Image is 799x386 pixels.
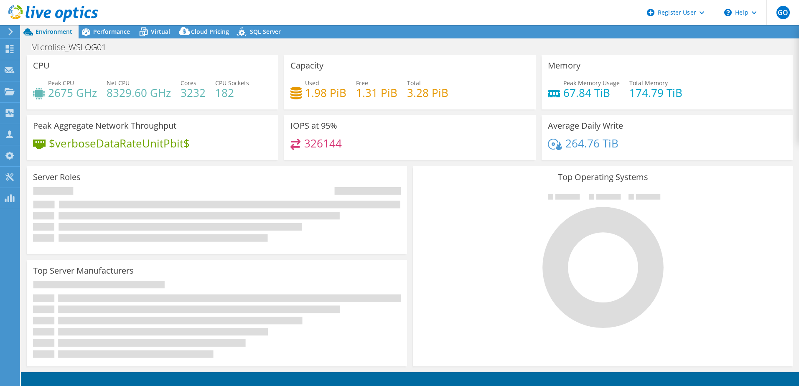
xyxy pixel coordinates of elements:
h3: CPU [33,61,50,70]
svg: \n [724,9,732,16]
h3: Top Operating Systems [419,173,787,182]
h4: 67.84 TiB [563,88,620,97]
h4: 182 [215,88,249,97]
h4: 1.31 PiB [356,88,397,97]
h3: Average Daily Write [548,121,623,130]
h4: 326144 [304,139,342,148]
span: Free [356,79,368,87]
span: Total Memory [629,79,668,87]
h3: Top Server Manufacturers [33,266,134,275]
span: Total [407,79,421,87]
h3: IOPS at 95% [290,121,337,130]
span: Peak Memory Usage [563,79,620,87]
h3: Memory [548,61,580,70]
span: Virtual [151,28,170,36]
span: GO [776,6,790,19]
h1: Microlise_WSLOG01 [27,43,119,52]
h3: Server Roles [33,173,81,182]
h4: 8329.60 GHz [107,88,171,97]
span: Used [305,79,319,87]
span: Cloud Pricing [191,28,229,36]
h4: $verboseDataRateUnitPbit$ [49,139,190,148]
h4: 3232 [181,88,206,97]
h4: 264.76 TiB [565,139,618,148]
span: Net CPU [107,79,130,87]
h3: Capacity [290,61,323,70]
h3: Peak Aggregate Network Throughput [33,121,176,130]
span: CPU Sockets [215,79,249,87]
h4: 174.79 TiB [629,88,682,97]
span: Peak CPU [48,79,74,87]
span: Environment [36,28,72,36]
span: SQL Server [250,28,281,36]
h4: 3.28 PiB [407,88,448,97]
span: Cores [181,79,196,87]
h4: 2675 GHz [48,88,97,97]
h4: 1.98 PiB [305,88,346,97]
span: Performance [93,28,130,36]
